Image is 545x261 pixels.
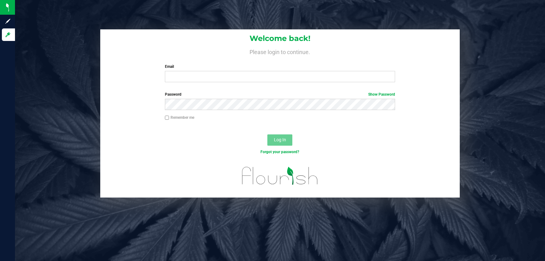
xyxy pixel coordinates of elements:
[5,32,11,38] inline-svg: Log in
[165,64,395,69] label: Email
[100,48,460,55] h4: Please login to continue.
[100,34,460,43] h1: Welcome back!
[235,161,325,190] img: flourish_logo.svg
[165,116,169,120] input: Remember me
[368,92,395,97] a: Show Password
[165,115,194,120] label: Remember me
[5,18,11,24] inline-svg: Sign up
[165,92,181,97] span: Password
[267,134,292,146] button: Log In
[260,150,299,154] a: Forgot your password?
[274,137,286,142] span: Log In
